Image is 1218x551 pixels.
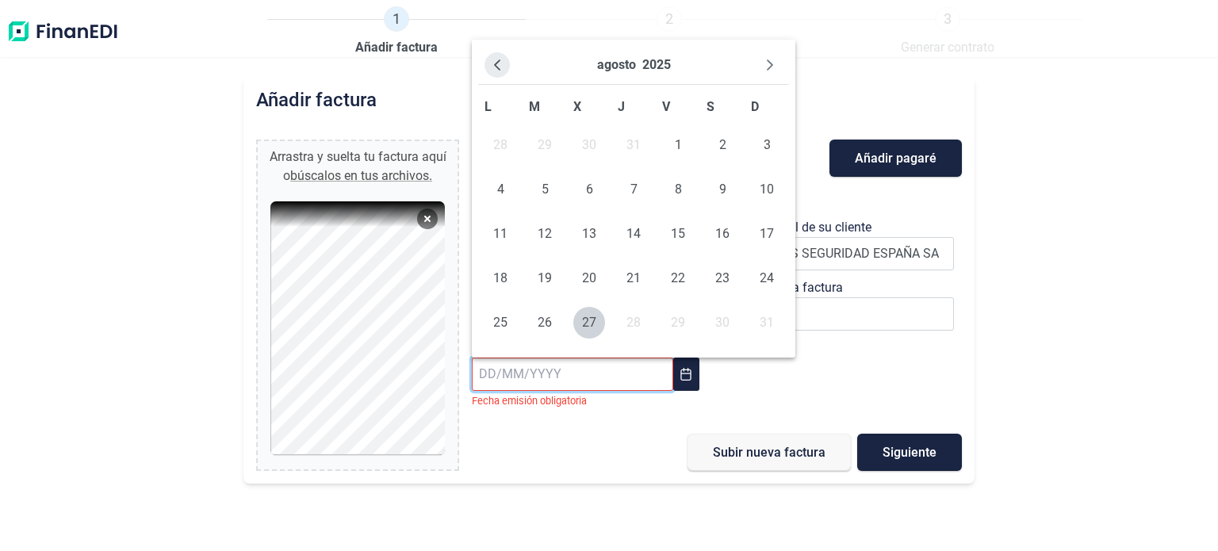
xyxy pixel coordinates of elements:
[757,52,783,78] button: Next Month
[745,167,789,212] td: 10/08/2025
[478,256,523,300] td: 18/08/2025
[745,123,789,167] td: 03/08/2025
[656,167,700,212] td: 08/08/2025
[662,174,694,205] span: 8
[618,218,649,250] span: 14
[529,307,561,339] span: 26
[529,218,561,250] span: 12
[745,212,789,256] td: 17/08/2025
[713,446,825,458] span: Subir nueva factura
[478,123,523,167] td: 28/07/2025
[6,6,119,57] img: Logo de aplicación
[529,262,561,294] span: 19
[745,256,789,300] td: 24/08/2025
[573,262,605,294] span: 20
[618,174,649,205] span: 7
[597,52,636,78] button: Choose Month
[656,123,700,167] td: 01/08/2025
[656,256,700,300] td: 22/08/2025
[618,262,649,294] span: 21
[485,99,492,114] span: L
[523,167,567,212] td: 05/08/2025
[384,6,409,32] span: 1
[673,358,699,391] button: Choose Date
[611,256,656,300] td: 21/08/2025
[611,123,656,167] td: 31/07/2025
[751,99,759,114] span: D
[662,99,670,114] span: V
[883,446,936,458] span: Siguiente
[751,129,783,161] span: 3
[751,174,783,205] span: 10
[707,174,738,205] span: 9
[355,6,438,57] a: 1Añadir factura
[707,262,738,294] span: 23
[478,212,523,256] td: 11/08/2025
[611,300,656,345] td: 28/08/2025
[573,307,605,339] span: 27
[700,300,745,345] td: 30/08/2025
[290,168,432,183] span: búscalos en tus archivos.
[707,99,714,114] span: S
[567,123,611,167] td: 30/07/2025
[857,434,962,471] button: Siguiente
[751,262,783,294] span: 24
[529,99,540,114] span: M
[707,129,738,161] span: 2
[256,89,377,111] h2: Añadir factura
[472,40,795,358] div: Choose Date
[751,218,783,250] span: 17
[829,140,962,177] button: Añadir pagaré
[472,358,673,391] input: DD/MM/YYYY
[618,99,625,114] span: J
[355,38,438,57] span: Añadir factura
[700,167,745,212] td: 09/08/2025
[642,52,671,78] button: Choose Year
[855,152,936,164] span: Añadir pagaré
[726,218,871,237] label: Razón social de su cliente
[707,218,738,250] span: 16
[264,147,451,186] div: Arrastra y suelta tu factura aquí o
[485,218,516,250] span: 11
[485,52,510,78] button: Previous Month
[485,307,516,339] span: 25
[656,300,700,345] td: 29/08/2025
[478,300,523,345] td: 25/08/2025
[567,212,611,256] td: 13/08/2025
[523,123,567,167] td: 29/07/2025
[523,300,567,345] td: 26/08/2025
[523,212,567,256] td: 12/08/2025
[656,212,700,256] td: 15/08/2025
[567,256,611,300] td: 20/08/2025
[662,218,694,250] span: 15
[745,300,789,345] td: 31/08/2025
[700,123,745,167] td: 02/08/2025
[611,167,656,212] td: 07/08/2025
[662,129,694,161] span: 1
[523,256,567,300] td: 19/08/2025
[485,174,516,205] span: 4
[700,256,745,300] td: 23/08/2025
[611,212,656,256] td: 14/08/2025
[567,167,611,212] td: 06/08/2025
[700,212,745,256] td: 16/08/2025
[567,300,611,345] td: 27/08/2025
[573,174,605,205] span: 6
[485,262,516,294] span: 18
[662,262,694,294] span: 22
[472,395,587,407] small: Fecha emisión obligatoria
[573,218,605,250] span: 13
[478,167,523,212] td: 04/08/2025
[529,174,561,205] span: 5
[688,434,851,471] button: Subir nueva factura
[573,99,581,114] span: X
